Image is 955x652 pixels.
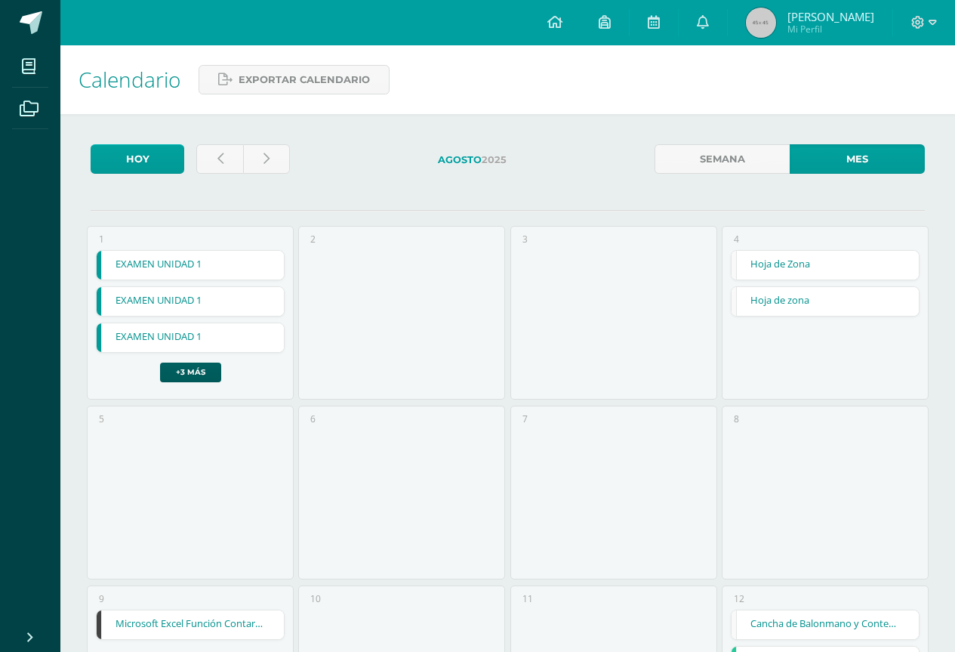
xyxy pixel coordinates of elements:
[97,610,284,639] a: Microsoft Excel Función Contar, Contara, Contrar.Blanco
[99,592,104,605] div: 9
[97,287,284,316] a: EXAMEN UNIDAD 1
[99,233,104,246] div: 1
[96,286,285,317] div: EXAMEN UNIDAD 1 | Tarea
[790,144,925,174] a: Mes
[731,286,920,317] div: Hoja de zona | Evento
[91,144,184,174] a: Hoy
[746,8,776,38] img: 45x45
[787,23,874,36] span: Mi Perfil
[160,363,221,382] a: +3 más
[302,144,642,175] label: 2025
[438,154,482,165] strong: Agosto
[97,323,284,352] a: EXAMEN UNIDAD 1
[310,592,321,605] div: 10
[522,233,528,246] div: 3
[239,66,370,94] span: Exportar calendario
[734,592,744,605] div: 12
[731,610,920,640] div: Cancha de Balonmano y Contenido | Evento
[787,9,874,24] span: [PERSON_NAME]
[96,323,285,353] div: EXAMEN UNIDAD 1 | Tarea
[310,413,316,425] div: 6
[522,413,528,425] div: 7
[79,65,180,94] span: Calendario
[731,250,920,280] div: Hoja de Zona | Evento
[655,144,790,174] a: Semana
[734,233,739,246] div: 4
[732,251,919,280] a: Hoja de Zona
[310,233,316,246] div: 2
[734,413,739,425] div: 8
[96,250,285,280] div: EXAMEN UNIDAD 1 | Tarea
[99,413,104,425] div: 5
[199,65,390,94] a: Exportar calendario
[732,287,919,316] a: Hoja de zona
[522,592,533,605] div: 11
[97,251,284,280] a: EXAMEN UNIDAD 1
[96,610,285,640] div: Microsoft Excel Función Contar, Contara, Contrar.Blanco | Tarea
[732,610,919,639] a: Cancha de Balonmano y Contenido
